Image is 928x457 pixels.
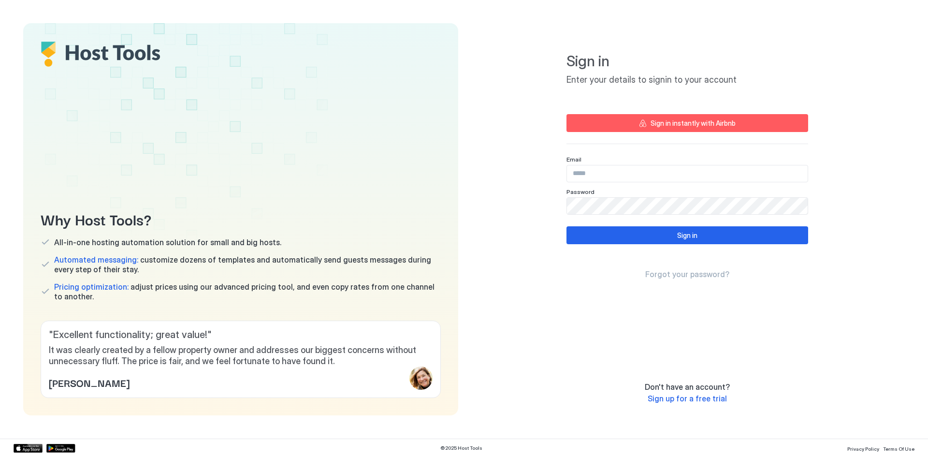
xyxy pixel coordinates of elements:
[41,208,441,230] span: Why Host Tools?
[677,230,697,240] div: Sign in
[409,367,433,390] div: profile
[54,255,138,265] span: Automated messaging:
[567,198,808,214] input: Input Field
[645,269,729,279] span: Forgot your password?
[883,446,914,452] span: Terms Of Use
[49,329,433,341] span: " Excellent functionality; great value! "
[566,156,581,163] span: Email
[645,269,729,280] a: Forgot your password?
[648,394,727,404] a: Sign up for a free trial
[645,382,730,392] span: Don't have an account?
[847,443,879,453] a: Privacy Policy
[566,226,808,244] button: Sign in
[651,118,736,128] div: Sign in instantly with Airbnb
[566,188,594,195] span: Password
[566,114,808,132] button: Sign in instantly with Airbnb
[847,446,879,452] span: Privacy Policy
[567,165,808,182] input: Input Field
[46,444,75,453] a: Google Play Store
[54,282,441,301] span: adjust prices using our advanced pricing tool, and even copy rates from one channel to another.
[49,375,130,390] span: [PERSON_NAME]
[14,444,43,453] a: App Store
[883,443,914,453] a: Terms Of Use
[566,52,808,71] span: Sign in
[566,74,808,86] span: Enter your details to signin to your account
[54,282,129,292] span: Pricing optimization:
[54,255,441,274] span: customize dozens of templates and automatically send guests messages during every step of their s...
[440,445,482,451] span: © 2025 Host Tools
[648,394,727,403] span: Sign up for a free trial
[49,345,433,367] span: It was clearly created by a fellow property owner and addresses our biggest concerns without unne...
[54,237,281,247] span: All-in-one hosting automation solution for small and big hosts.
